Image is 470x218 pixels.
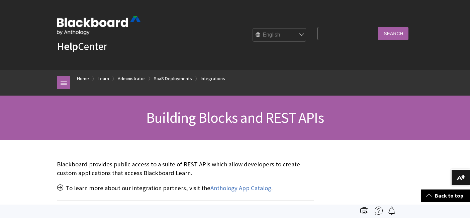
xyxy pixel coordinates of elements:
[57,16,140,35] img: Blackboard by Anthology
[421,189,470,202] a: Back to top
[57,40,107,53] a: HelpCenter
[210,184,271,192] span: Anthology App Catalog
[118,74,145,83] a: Administrator
[375,207,383,215] img: More help
[154,74,192,83] a: SaaS Deployments
[378,27,408,40] input: Search
[388,207,396,215] img: Follow this page
[57,40,78,53] strong: Help
[271,184,273,192] span: .
[210,184,271,192] a: Anthology App Catalog
[98,74,109,83] a: Learn
[360,207,368,215] img: Print
[253,29,306,42] select: Site Language Selector
[146,108,324,127] span: Building Blocks and REST APIs
[201,74,225,83] a: Integrations
[57,160,314,177] p: Blackboard provides public access to a suite of REST APIs which allow developers to create custom...
[77,74,89,83] a: Home
[66,184,210,192] span: To learn more about our integration partners, visit the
